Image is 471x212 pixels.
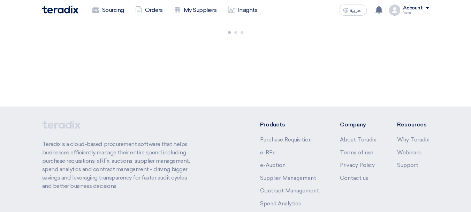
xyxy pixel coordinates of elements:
a: My Suppliers [168,2,222,18]
img: profile_test.png [389,5,400,16]
a: Orders [130,2,168,18]
a: e-RFx [260,149,275,156]
li: Company [340,120,376,129]
a: Contract Management [260,188,319,194]
a: Contact us [340,175,368,181]
li: Resources [397,120,429,129]
a: Spend Analytics [260,200,301,207]
a: About Teradix [340,137,376,143]
a: Support [397,162,418,168]
a: Privacy Policy [340,162,375,168]
a: e-Auction [260,162,286,168]
div: Account [403,5,423,11]
a: Sourcing [87,2,130,18]
div: Yasir [403,11,429,15]
a: Insights [222,2,263,18]
a: Webinars [397,149,421,156]
a: Purchase Requisition [260,137,312,143]
a: Why Teradix [397,137,429,143]
li: Products [260,120,319,129]
img: Teradix logo [42,6,78,14]
button: العربية [339,5,367,16]
a: Terms of use [340,149,373,156]
p: Teradix is a cloud-based procurement software that helps businesses efficiently manage their enti... [42,140,197,190]
a: Supplier Management [260,175,316,181]
span: العربية [350,8,363,13]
